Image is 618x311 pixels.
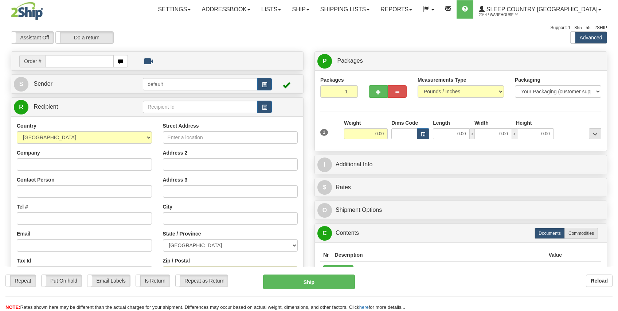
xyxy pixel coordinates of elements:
[515,76,540,83] label: Packaging
[359,304,369,310] a: here
[485,6,598,12] span: Sleep Country [GEOGRAPHIC_DATA]
[317,226,332,241] span: C
[176,275,228,287] label: Repeat as Return
[337,58,363,64] span: Packages
[317,157,604,172] a: IAdditional Info
[17,149,40,156] label: Company
[87,275,130,287] label: Email Labels
[317,226,604,241] a: CContents
[470,128,475,139] span: x
[512,128,517,139] span: x
[315,0,375,19] a: Shipping lists
[317,180,604,195] a: $Rates
[601,118,617,193] iframe: chat widget
[17,257,31,264] label: Tax Id
[571,32,607,43] label: Advanced
[17,203,28,210] label: Tel #
[344,119,361,127] label: Weight
[34,104,58,110] span: Recipient
[56,32,113,43] label: Do a return
[564,228,598,239] label: Commodities
[418,76,466,83] label: Measurements Type
[163,122,199,129] label: Street Address
[317,203,332,218] span: O
[391,119,418,127] label: Dims Code
[317,180,332,195] span: $
[11,2,43,20] img: logo2044.jpg
[474,119,489,127] label: Width
[6,275,36,287] label: Repeat
[332,248,546,262] th: Description
[143,78,258,90] input: Sender Id
[163,149,188,156] label: Address 2
[14,77,28,92] span: S
[479,11,533,19] span: 2044 / Warehouse 94
[320,76,344,83] label: Packages
[5,304,20,310] span: NOTE:
[323,265,353,277] button: Add New
[256,0,286,19] a: Lists
[375,0,418,19] a: Reports
[17,230,30,237] label: Email
[473,0,607,19] a: Sleep Country [GEOGRAPHIC_DATA] 2044 / Warehouse 94
[535,228,565,239] label: Documents
[11,25,607,31] div: Support: 1 - 855 - 55 - 2SHIP
[317,54,604,69] a: P Packages
[34,81,52,87] span: Sender
[152,0,196,19] a: Settings
[545,248,565,262] th: Value
[586,275,613,287] button: Reload
[14,100,28,114] span: R
[163,230,201,237] label: State / Province
[163,203,172,210] label: City
[317,203,604,218] a: OShipment Options
[263,275,355,289] button: Ship
[14,100,129,114] a: R Recipient
[286,0,314,19] a: Ship
[19,55,46,67] span: Order #
[589,128,601,139] div: ...
[17,176,54,183] label: Contact Person
[163,257,190,264] label: Zip / Postal
[591,278,608,284] b: Reload
[42,275,82,287] label: Put On hold
[163,176,188,183] label: Address 3
[136,275,170,287] label: Is Return
[433,119,450,127] label: Length
[317,54,332,69] span: P
[317,158,332,172] span: I
[516,119,532,127] label: Height
[320,129,328,136] span: 1
[196,0,256,19] a: Addressbook
[14,77,143,92] a: S Sender
[320,248,332,262] th: Nr
[163,131,298,144] input: Enter a location
[143,101,258,113] input: Recipient Id
[11,32,54,43] label: Assistant Off
[17,122,36,129] label: Country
